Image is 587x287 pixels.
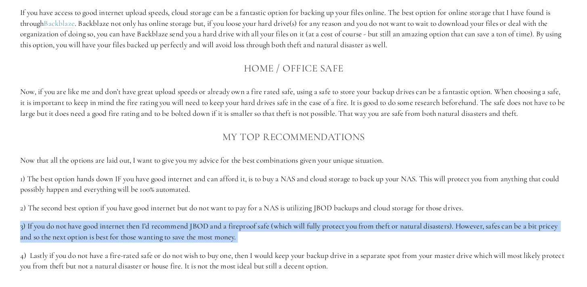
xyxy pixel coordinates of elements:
[20,221,567,242] p: 3) If you do not have good internet then I’d recommend JBOD and a fireproof safe (which will full...
[20,203,567,214] p: 2) The second best option if you have good internet but do not want to pay for a NAS is utilizing...
[20,155,567,166] p: Now that all the options are laid out, I want to give you my advice for the best combinations giv...
[20,174,567,195] p: 1) The best option hands down IF you have good internet and can afford it, is to buy a NAS and cl...
[20,60,567,76] h3: Home / Office Safe
[20,129,567,145] h3: My Top Recommendations
[20,86,567,119] p: Now, if you are like me and don’t have great upload speeds or already own a fire rated safe, usin...
[20,7,567,50] p: If you have access to good internet upload speeds, cloud storage can be a fantastic option for ba...
[20,250,567,272] p: 4) Lastly if you do not have a fire-rated safe or do not wish to buy one, then I would keep your ...
[44,19,75,29] a: Backblaze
